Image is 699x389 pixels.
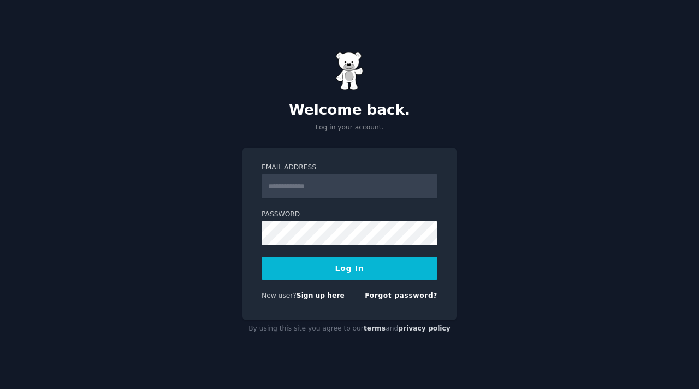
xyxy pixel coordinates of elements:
[262,210,437,220] label: Password
[297,292,345,299] a: Sign up here
[365,292,437,299] a: Forgot password?
[398,325,451,332] a: privacy policy
[364,325,386,332] a: terms
[262,257,437,280] button: Log In
[336,52,363,90] img: Gummy Bear
[242,123,457,133] p: Log in your account.
[262,163,437,173] label: Email Address
[262,292,297,299] span: New user?
[242,102,457,119] h2: Welcome back.
[242,320,457,338] div: By using this site you agree to our and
